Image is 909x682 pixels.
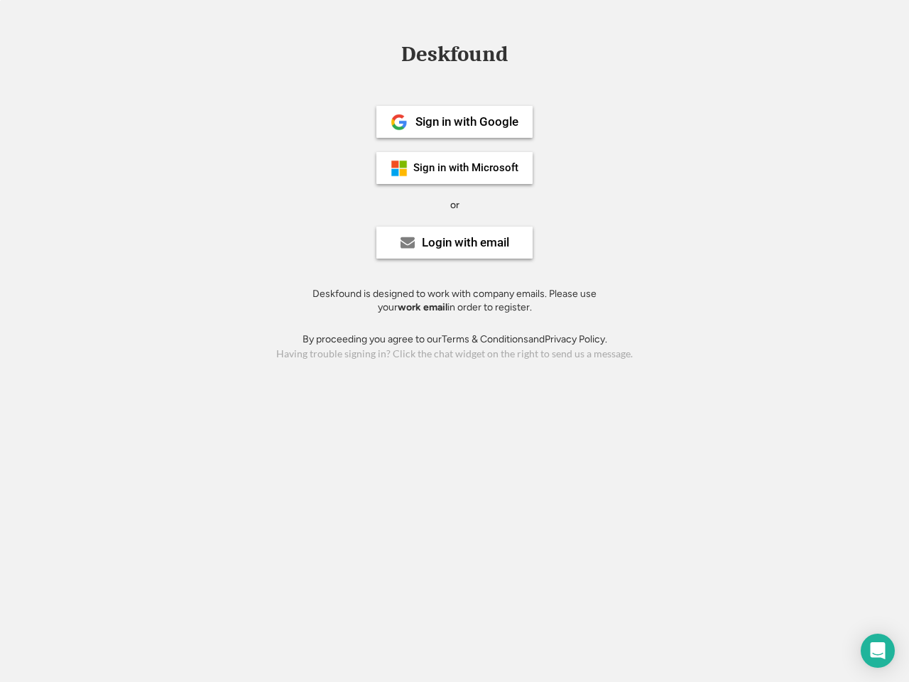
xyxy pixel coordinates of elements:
div: Deskfound [394,43,515,65]
div: Open Intercom Messenger [861,634,895,668]
div: Sign in with Microsoft [413,163,518,173]
img: ms-symbollockup_mssymbol_19.png [391,160,408,177]
div: By proceeding you agree to our and [303,332,607,347]
a: Terms & Conditions [442,333,528,345]
div: Deskfound is designed to work with company emails. Please use your in order to register. [295,287,614,315]
img: 1024px-Google__G__Logo.svg.png [391,114,408,131]
div: or [450,198,459,212]
div: Sign in with Google [415,116,518,128]
strong: work email [398,301,447,313]
div: Login with email [422,237,509,249]
a: Privacy Policy. [545,333,607,345]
